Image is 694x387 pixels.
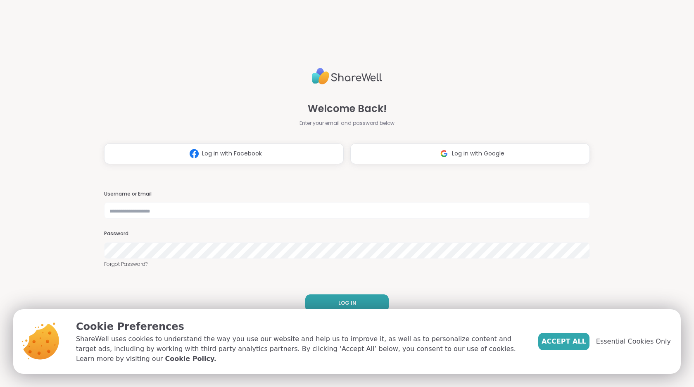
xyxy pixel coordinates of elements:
span: Enter your email and password below [299,119,395,127]
p: ShareWell uses cookies to understand the way you use our website and help us to improve it, as we... [76,334,525,364]
span: LOG IN [338,299,356,307]
span: Essential Cookies Only [596,337,671,346]
span: Log in with Facebook [202,149,262,158]
a: Cookie Policy. [165,354,216,364]
span: Accept All [542,337,586,346]
button: Log in with Google [350,143,590,164]
span: Welcome Back! [308,101,387,116]
button: LOG IN [305,294,389,312]
h3: Username or Email [104,191,590,198]
p: Cookie Preferences [76,319,525,334]
h3: Password [104,230,590,237]
a: Forgot Password? [104,260,590,268]
img: ShareWell Logomark [186,146,202,161]
button: Accept All [538,333,589,350]
img: ShareWell Logomark [436,146,452,161]
span: Log in with Google [452,149,504,158]
img: ShareWell Logo [312,64,382,88]
button: Log in with Facebook [104,143,344,164]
